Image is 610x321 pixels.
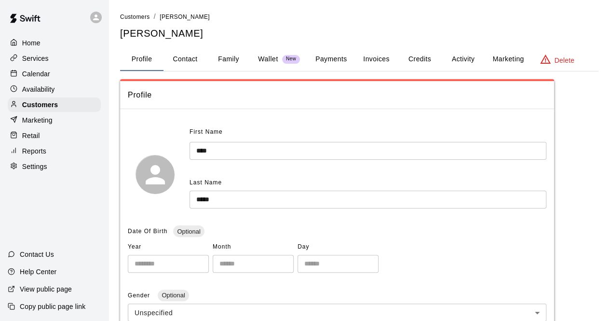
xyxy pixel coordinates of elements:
a: Customers [120,13,150,20]
p: Home [22,38,41,48]
span: Gender [128,292,152,299]
a: Reports [8,144,101,158]
span: Date Of Birth [128,228,167,235]
span: Optional [173,228,204,235]
div: basic tabs example [120,48,598,71]
p: Copy public page link [20,302,85,311]
span: [PERSON_NAME] [160,14,210,20]
a: Availability [8,82,101,97]
p: Delete [555,56,574,65]
a: Home [8,36,101,50]
span: Year [128,239,209,255]
p: Customers [22,100,58,110]
p: Contact Us [20,250,54,259]
button: Activity [441,48,485,71]
p: Retail [22,131,40,140]
p: Settings [22,162,47,171]
nav: breadcrumb [120,12,598,22]
p: View public page [20,284,72,294]
span: Customers [120,14,150,20]
p: Wallet [258,54,278,64]
a: Settings [8,159,101,174]
button: Marketing [485,48,531,71]
li: / [154,12,156,22]
span: First Name [190,125,223,140]
span: Month [213,239,294,255]
a: Services [8,51,101,66]
a: Calendar [8,67,101,81]
span: Day [298,239,379,255]
p: Calendar [22,69,50,79]
button: Invoices [354,48,398,71]
p: Help Center [20,267,56,277]
button: Payments [308,48,354,71]
span: Optional [158,292,189,299]
a: Retail [8,128,101,143]
h5: [PERSON_NAME] [120,27,598,40]
p: Reports [22,146,46,156]
a: Marketing [8,113,101,127]
p: Availability [22,84,55,94]
span: Profile [128,89,546,101]
span: New [282,56,300,62]
button: Family [207,48,250,71]
button: Credits [398,48,441,71]
button: Contact [163,48,207,71]
span: Last Name [190,179,222,186]
p: Marketing [22,115,53,125]
button: Profile [120,48,163,71]
a: Customers [8,98,101,112]
p: Services [22,54,49,63]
